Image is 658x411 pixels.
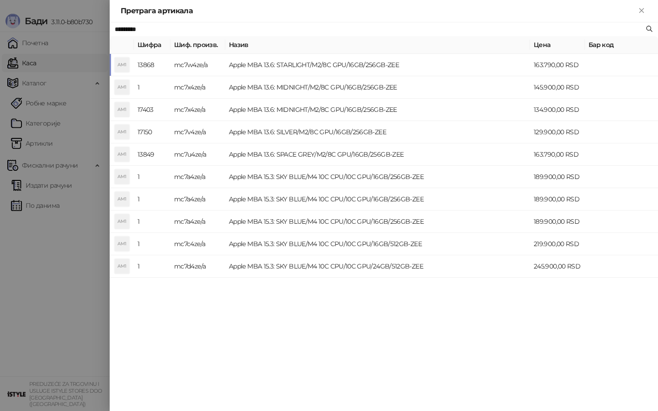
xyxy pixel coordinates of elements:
[170,36,225,54] th: Шиф. произв.
[585,36,658,54] th: Бар код
[170,54,225,76] td: mc7w4ze/a
[170,233,225,255] td: mc7c4ze/a
[225,76,530,99] td: Apple MBA 13.6: MIDNIGHT/M2/8C GPU/16GB/256GB-ZEE
[225,166,530,188] td: Apple MBA 15.3: SKY BLUE/M4 10C CPU/10C GPU/16GB/256GB-ZEE
[530,211,585,233] td: 189.900,00 RSD
[530,76,585,99] td: 145.900,00 RSD
[170,99,225,121] td: mc7x4ze/a
[115,80,129,95] div: AM1
[115,147,129,162] div: AM1
[225,255,530,278] td: Apple MBA 15.3: SKY BLUE/M4 10C CPU/10C GPU/24GB/512GB-ZEE
[134,143,170,166] td: 13849
[170,121,225,143] td: mc7v4ze/a
[170,255,225,278] td: mc7d4ze/a
[225,36,530,54] th: Назив
[115,237,129,251] div: AM1
[134,255,170,278] td: 1
[225,233,530,255] td: Apple MBA 15.3: SKY BLUE/M4 10C CPU/10C GPU/16GB/512GB-ZEE
[115,192,129,206] div: AM1
[134,99,170,121] td: 17403
[170,76,225,99] td: mc7x4ze/a
[115,169,129,184] div: AM1
[170,143,225,166] td: mc7u4ze/a
[530,121,585,143] td: 129.900,00 RSD
[134,54,170,76] td: 13868
[115,102,129,117] div: AM1
[530,166,585,188] td: 189.900,00 RSD
[170,166,225,188] td: mc7a4ze/a
[115,214,129,229] div: AM1
[225,121,530,143] td: Apple MBA 13.6: SILVER/M2/8C GPU/16GB/256GB-ZEE
[170,211,225,233] td: mc7a4ze/a
[530,99,585,121] td: 134.900,00 RSD
[530,36,585,54] th: Цена
[225,54,530,76] td: Apple MBA 13.6: STARLIGHT/M2/8C GPU/16GB/256GB-ZEE
[134,211,170,233] td: 1
[121,5,636,16] div: Претрага артикала
[115,125,129,139] div: AM1
[170,188,225,211] td: mc7a4ze/a
[530,143,585,166] td: 163.790,00 RSD
[134,233,170,255] td: 1
[115,58,129,72] div: AM1
[134,121,170,143] td: 17150
[530,233,585,255] td: 219.900,00 RSD
[225,99,530,121] td: Apple MBA 13.6: MIDNIGHT/M2/8C GPU/16GB/256GB-ZEE
[134,76,170,99] td: 1
[530,54,585,76] td: 163.790,00 RSD
[225,143,530,166] td: Apple MBA 13.6: SPACE GREY/M2/8C GPU/16GB/256GB-ZEE
[225,211,530,233] td: Apple MBA 15.3: SKY BLUE/M4 10C CPU/10C GPU/16GB/256GB-ZEE
[134,36,170,54] th: Шифра
[530,255,585,278] td: 245.900,00 RSD
[115,259,129,274] div: AM1
[530,188,585,211] td: 189.900,00 RSD
[134,166,170,188] td: 1
[636,5,647,16] button: Close
[225,188,530,211] td: Apple MBA 15.3: SKY BLUE/M4 10C CPU/10C GPU/16GB/256GB-ZEE
[134,188,170,211] td: 1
